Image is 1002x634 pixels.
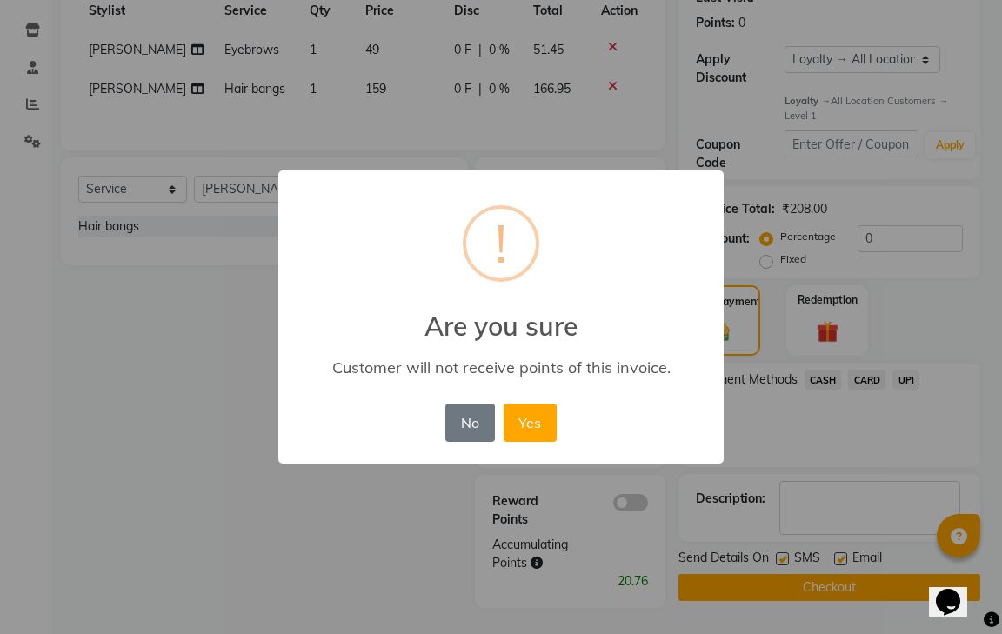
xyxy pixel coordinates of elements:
[495,209,507,278] div: !
[304,357,698,377] div: Customer will not receive points of this invoice.
[504,404,557,442] button: Yes
[445,404,494,442] button: No
[929,564,985,617] iframe: chat widget
[278,290,724,342] h2: Are you sure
